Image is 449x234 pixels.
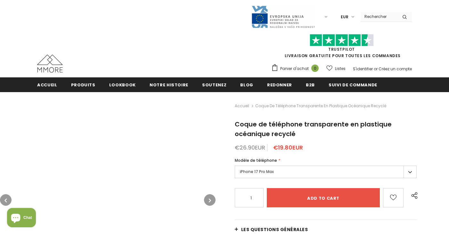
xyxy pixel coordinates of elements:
span: Panier d'achat [280,65,309,72]
a: soutenez [202,77,226,92]
a: Redonner [267,77,292,92]
input: Add to cart [267,188,380,207]
img: Faites confiance aux étoiles pilotes [310,34,374,47]
span: 0 [311,65,319,72]
span: Produits [71,82,95,88]
span: Accueil [37,82,57,88]
a: Produits [71,77,95,92]
span: LIVRAISON GRATUITE POUR TOUTES LES COMMANDES [271,37,412,58]
span: €26.90EUR [235,143,265,152]
a: B2B [306,77,315,92]
span: Modèle de téléphone [235,158,277,163]
span: EUR [341,14,348,20]
span: B2B [306,82,315,88]
a: Accueil [235,102,249,110]
a: Notre histoire [150,77,188,92]
inbox-online-store-chat: Shopify online store chat [5,208,38,229]
span: Notre histoire [150,82,188,88]
span: or [374,66,378,72]
span: Listes [335,65,346,72]
span: Redonner [267,82,292,88]
a: Listes [326,63,346,74]
span: Lookbook [109,82,136,88]
span: Coque de téléphone transparente en plastique océanique recyclé [255,102,386,110]
span: €19.80EUR [273,143,303,152]
img: Javni Razpis [251,5,315,29]
span: Les questions générales [241,226,308,233]
span: Suivi de commande [329,82,377,88]
a: Javni Razpis [251,14,315,19]
a: Créez un compte [379,66,412,72]
a: Panier d'achat 0 [271,64,322,74]
a: Blog [240,77,253,92]
a: Lookbook [109,77,136,92]
input: Search Site [361,12,397,21]
span: Coque de téléphone transparente en plastique océanique recyclé [235,120,392,138]
a: Accueil [37,77,57,92]
img: Cas MMORE [37,55,63,73]
a: S'identifier [353,66,373,72]
span: Blog [240,82,253,88]
a: TrustPilot [328,47,355,52]
a: Suivi de commande [329,77,377,92]
label: iPhone 17 Pro Max [235,166,417,178]
span: soutenez [202,82,226,88]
